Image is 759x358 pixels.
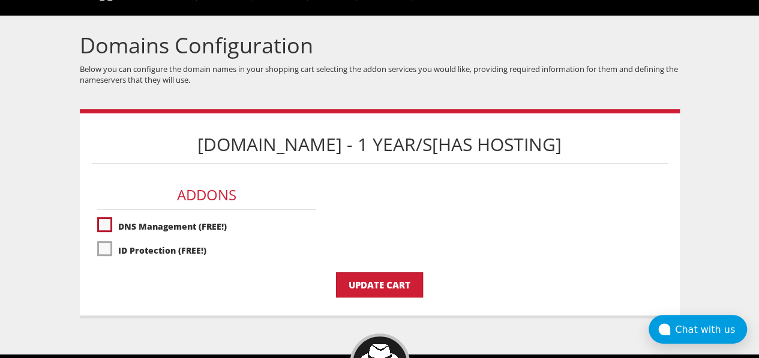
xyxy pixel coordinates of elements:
label: DNS Management (FREE!) [97,216,316,237]
h1: [DOMAIN_NAME] - 1 Year/s [92,125,668,164]
h3: Addons [97,181,316,209]
h1: Domains Configuration [80,34,680,58]
input: Update Cart [336,272,423,297]
button: Chat with us [649,315,747,344]
p: Below you can configure the domain names in your shopping cart selecting the addon services you w... [80,64,680,85]
label: ID Protection (FREE!) [97,240,316,261]
div: Chat with us [675,324,747,335]
span: [Has Hosting] [432,132,562,157]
